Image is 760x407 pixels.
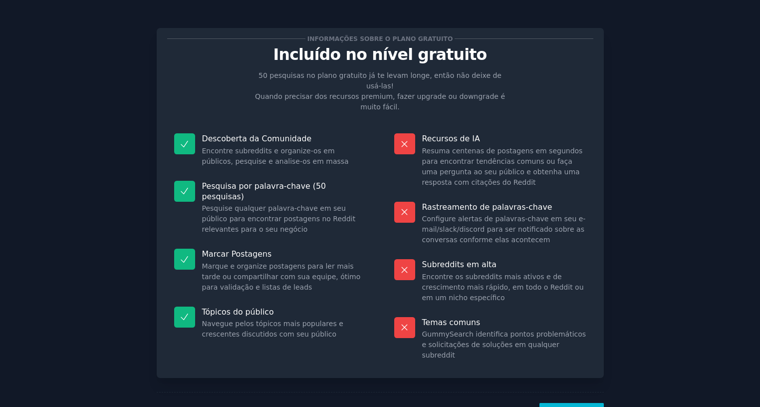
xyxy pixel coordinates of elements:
[202,307,274,317] font: Tópicos do público
[422,330,586,359] font: GummySearch identifica pontos problemáticos e solicitações de soluções em qualquer subreddit
[202,249,272,259] font: Marcar Postagens
[422,318,481,327] font: Temas comuns
[422,147,583,186] font: Resuma centenas de postagens em segundos para encontrar tendências comuns ou faça uma pergunta ao...
[273,45,487,63] font: Incluído no nível gratuito
[202,181,326,201] font: Pesquisa por palavra-chave (50 pesquisas)
[202,320,343,338] font: Navegue pelos tópicos mais populares e crescentes discutidos com seu público
[422,202,552,212] font: Rastreamento de palavras-chave
[422,215,586,244] font: Configure alertas de palavras-chave em seu e-mail/slack/discord para ser notificado sobre as conv...
[202,147,349,165] font: Encontre subreddits e organize-os em públicos, pesquise e analise-os em massa
[202,262,361,291] font: Marque e organize postagens para ler mais tarde ou compartilhar com sua equipe, ótimo para valida...
[202,204,356,233] font: Pesquise qualquer palavra-chave em seu público para encontrar postagens no Reddit relevantes para...
[258,71,502,90] font: 50 pesquisas no plano gratuito já te levam longe, então não deixe de usá-las!
[422,260,497,269] font: Subreddits em alta
[422,273,584,302] font: Encontre os subreddits mais ativos e de crescimento mais rápido, em todo o Reddit ou em um nicho ...
[202,134,312,143] font: Descoberta da Comunidade
[307,35,453,42] font: Informações sobre o plano gratuito
[255,92,505,111] font: Quando precisar dos recursos premium, fazer upgrade ou downgrade é muito fácil.
[422,134,480,143] font: Recursos de IA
